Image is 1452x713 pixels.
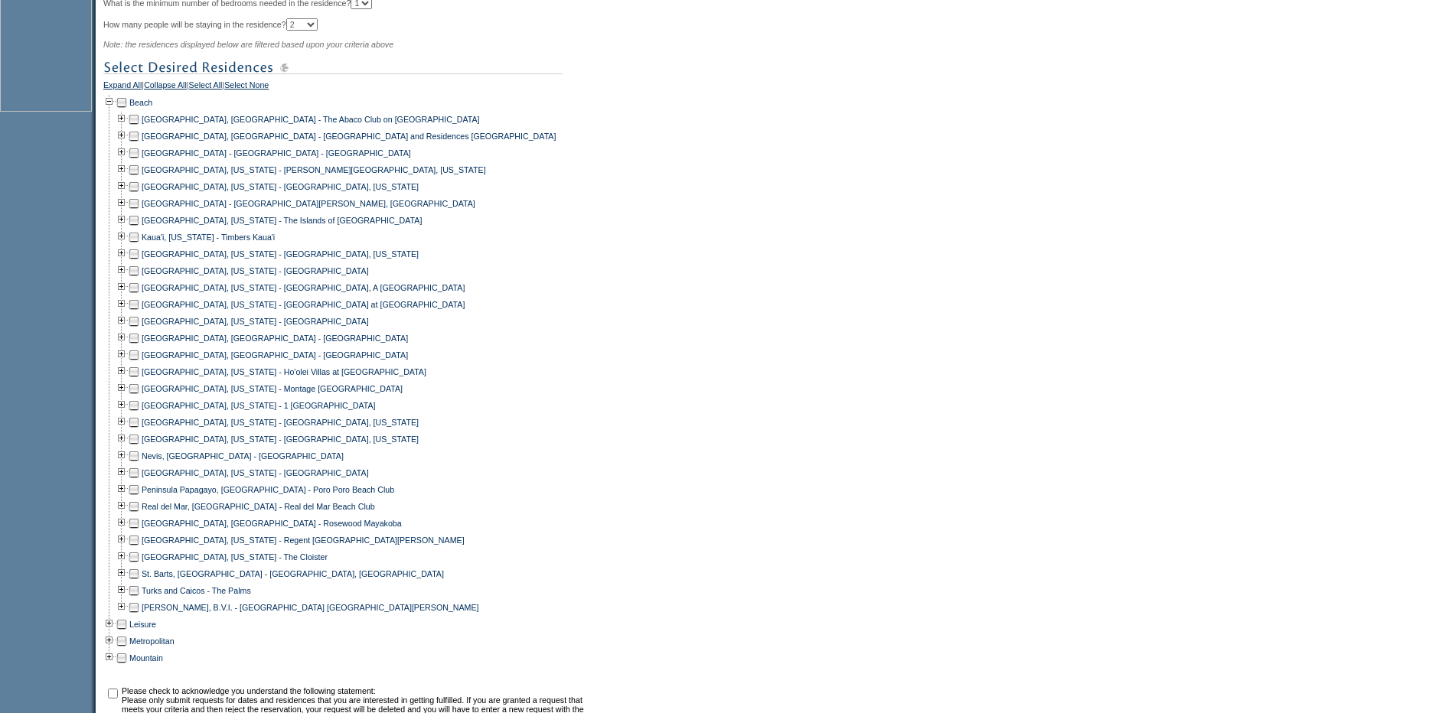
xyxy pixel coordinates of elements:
a: [GEOGRAPHIC_DATA], [US_STATE] - The Islands of [GEOGRAPHIC_DATA] [142,216,422,225]
a: [GEOGRAPHIC_DATA], [GEOGRAPHIC_DATA] - The Abaco Club on [GEOGRAPHIC_DATA] [142,115,480,124]
a: [GEOGRAPHIC_DATA], [US_STATE] - [GEOGRAPHIC_DATA], A [GEOGRAPHIC_DATA] [142,283,465,292]
div: | | | [103,80,589,94]
a: [GEOGRAPHIC_DATA], [US_STATE] - 1 [GEOGRAPHIC_DATA] [142,401,376,410]
a: [GEOGRAPHIC_DATA], [US_STATE] - [GEOGRAPHIC_DATA], [US_STATE] [142,435,419,444]
a: Beach [129,98,152,107]
a: Peninsula Papagayo, [GEOGRAPHIC_DATA] - Poro Poro Beach Club [142,485,394,494]
a: [GEOGRAPHIC_DATA], [US_STATE] - [GEOGRAPHIC_DATA] [142,468,369,477]
a: [GEOGRAPHIC_DATA], [US_STATE] - The Cloister [142,552,328,562]
a: [GEOGRAPHIC_DATA], [US_STATE] - [GEOGRAPHIC_DATA], [US_STATE] [142,249,419,259]
a: [PERSON_NAME], B.V.I. - [GEOGRAPHIC_DATA] [GEOGRAPHIC_DATA][PERSON_NAME] [142,603,479,612]
a: [GEOGRAPHIC_DATA], [US_STATE] - Ho'olei Villas at [GEOGRAPHIC_DATA] [142,367,426,376]
a: [GEOGRAPHIC_DATA], [US_STATE] - [GEOGRAPHIC_DATA] [142,266,369,275]
a: [GEOGRAPHIC_DATA], [GEOGRAPHIC_DATA] - Rosewood Mayakoba [142,519,402,528]
a: [GEOGRAPHIC_DATA], [US_STATE] - [GEOGRAPHIC_DATA] [142,317,369,326]
a: Expand All [103,80,142,94]
a: Leisure [129,620,156,629]
a: Select All [189,80,223,94]
a: [GEOGRAPHIC_DATA], [US_STATE] - [GEOGRAPHIC_DATA] at [GEOGRAPHIC_DATA] [142,300,465,309]
a: Mountain [129,653,163,663]
a: Turks and Caicos - The Palms [142,586,251,595]
a: [GEOGRAPHIC_DATA], [US_STATE] - [GEOGRAPHIC_DATA], [US_STATE] [142,418,419,427]
a: Real del Mar, [GEOGRAPHIC_DATA] - Real del Mar Beach Club [142,502,375,511]
a: Metropolitan [129,636,175,646]
a: [GEOGRAPHIC_DATA] - [GEOGRAPHIC_DATA][PERSON_NAME], [GEOGRAPHIC_DATA] [142,199,475,208]
a: [GEOGRAPHIC_DATA] - [GEOGRAPHIC_DATA] - [GEOGRAPHIC_DATA] [142,148,411,158]
a: Collapse All [144,80,187,94]
a: Nevis, [GEOGRAPHIC_DATA] - [GEOGRAPHIC_DATA] [142,451,344,461]
a: [GEOGRAPHIC_DATA], [US_STATE] - [GEOGRAPHIC_DATA], [US_STATE] [142,182,419,191]
a: [GEOGRAPHIC_DATA], [GEOGRAPHIC_DATA] - [GEOGRAPHIC_DATA] [142,334,408,343]
a: Kaua'i, [US_STATE] - Timbers Kaua'i [142,233,275,242]
a: Select None [224,80,269,94]
a: [GEOGRAPHIC_DATA], [GEOGRAPHIC_DATA] - [GEOGRAPHIC_DATA] [142,350,408,360]
a: [GEOGRAPHIC_DATA], [US_STATE] - [PERSON_NAME][GEOGRAPHIC_DATA], [US_STATE] [142,165,486,174]
a: [GEOGRAPHIC_DATA], [GEOGRAPHIC_DATA] - [GEOGRAPHIC_DATA] and Residences [GEOGRAPHIC_DATA] [142,132,556,141]
a: [GEOGRAPHIC_DATA], [US_STATE] - Regent [GEOGRAPHIC_DATA][PERSON_NAME] [142,536,465,545]
a: [GEOGRAPHIC_DATA], [US_STATE] - Montage [GEOGRAPHIC_DATA] [142,384,403,393]
span: Note: the residences displayed below are filtered based upon your criteria above [103,40,393,49]
a: St. Barts, [GEOGRAPHIC_DATA] - [GEOGRAPHIC_DATA], [GEOGRAPHIC_DATA] [142,569,444,578]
